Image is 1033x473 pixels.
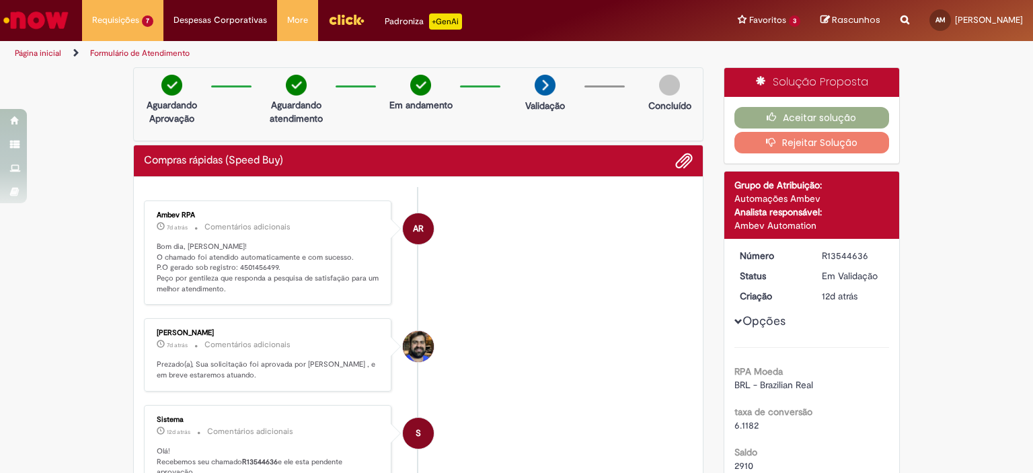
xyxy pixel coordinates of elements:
span: 7 [142,15,153,27]
div: R13544636 [822,249,884,262]
a: Formulário de Atendimento [90,48,190,59]
div: Sistema [157,416,381,424]
p: Bom dia, [PERSON_NAME]! O chamado foi atendido automaticamente e com sucesso. P.O gerado sob regi... [157,242,381,295]
span: AR [413,213,424,245]
span: BRL - Brazilian Real [734,379,813,391]
div: Thiago De Oliveira Ribeiro [403,331,434,362]
div: Ambev RPA [157,211,381,219]
div: Solução Proposta [724,68,900,97]
img: ServiceNow [1,7,71,34]
dt: Status [730,269,812,283]
span: More [287,13,308,27]
b: taxa de conversão [734,406,812,418]
div: Ambev RPA [403,213,434,244]
img: check-circle-green.png [161,75,182,96]
b: Saldo [734,446,757,458]
span: AM [935,15,946,24]
b: RPA Moeda [734,365,783,377]
div: 17/09/2025 16:12:49 [822,289,884,303]
span: Rascunhos [832,13,880,26]
h2: Compras rápidas (Speed Buy) Histórico de tíquete [144,155,283,167]
span: 7d atrás [167,341,188,349]
img: check-circle-green.png [286,75,307,96]
dt: Número [730,249,812,262]
time: 22/09/2025 11:09:33 [167,223,188,231]
ul: Trilhas de página [10,41,679,66]
b: R13544636 [242,457,278,467]
div: [PERSON_NAME] [157,329,381,337]
time: 17/09/2025 16:12:49 [822,290,857,302]
span: 12d atrás [167,428,190,436]
div: Ambev Automation [734,219,890,232]
button: Adicionar anexos [675,152,693,170]
div: Analista responsável: [734,205,890,219]
span: Despesas Corporativas [174,13,267,27]
small: Comentários adicionais [204,221,291,233]
div: Grupo de Atribuição: [734,178,890,192]
time: 22/09/2025 11:00:13 [167,341,188,349]
a: Página inicial [15,48,61,59]
p: Aguardando atendimento [264,98,329,125]
div: Em Validação [822,269,884,283]
button: Rejeitar Solução [734,132,890,153]
small: Comentários adicionais [204,339,291,351]
span: 7d atrás [167,223,188,231]
a: Rascunhos [820,14,880,27]
p: Concluído [648,99,691,112]
p: +GenAi [429,13,462,30]
p: Em andamento [389,98,453,112]
small: Comentários adicionais [207,426,293,437]
span: S [416,417,421,449]
img: click_logo_yellow_360x200.png [328,9,365,30]
p: Aguardando Aprovação [139,98,204,125]
img: check-circle-green.png [410,75,431,96]
div: System [403,418,434,449]
span: 2910 [734,460,753,472]
span: 12d atrás [822,290,857,302]
button: Aceitar solução [734,107,890,129]
span: [PERSON_NAME] [955,14,1023,26]
dt: Criação [730,289,812,303]
span: 3 [789,15,800,27]
p: Validação [525,99,565,112]
div: Automações Ambev [734,192,890,205]
span: Favoritos [749,13,786,27]
span: Requisições [92,13,139,27]
img: arrow-next.png [535,75,556,96]
span: 6.1182 [734,419,759,431]
p: Prezado(a), Sua solicitação foi aprovada por [PERSON_NAME] , e em breve estaremos atuando. [157,359,381,380]
img: img-circle-grey.png [659,75,680,96]
div: Padroniza [385,13,462,30]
